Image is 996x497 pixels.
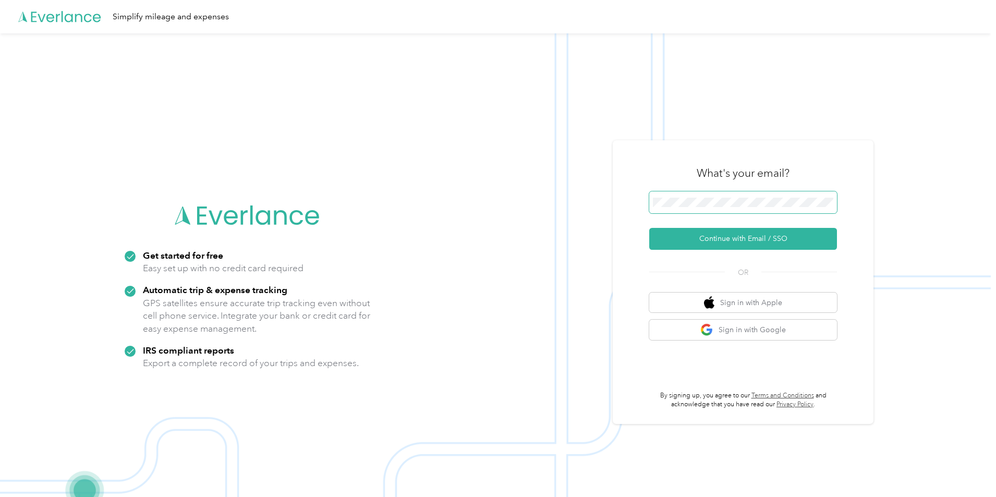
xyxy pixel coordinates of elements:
strong: Automatic trip & expense tracking [143,284,287,295]
img: google logo [700,323,713,336]
a: Terms and Conditions [751,392,814,399]
strong: Get started for free [143,250,223,261]
button: google logoSign in with Google [649,320,837,340]
div: Simplify mileage and expenses [113,10,229,23]
button: Continue with Email / SSO [649,228,837,250]
p: Export a complete record of your trips and expenses. [143,357,359,370]
a: Privacy Policy [776,401,813,408]
p: GPS satellites ensure accurate trip tracking even without cell phone service. Integrate your bank... [143,297,371,335]
button: apple logoSign in with Apple [649,293,837,313]
img: apple logo [704,296,714,309]
p: By signing up, you agree to our and acknowledge that you have read our . [649,391,837,409]
span: OR [725,267,761,278]
p: Easy set up with no credit card required [143,262,303,275]
strong: IRS compliant reports [143,345,234,356]
h3: What's your email? [697,166,789,180]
